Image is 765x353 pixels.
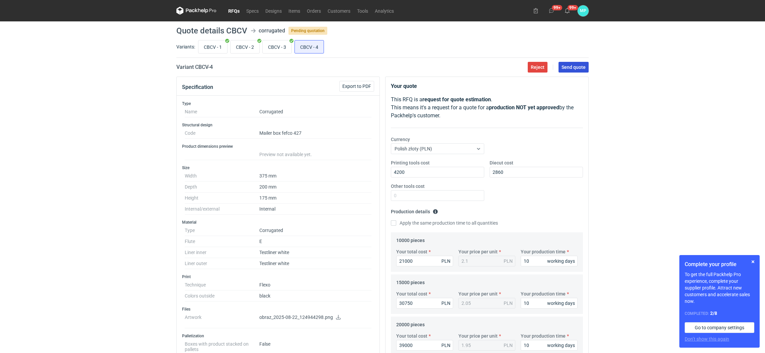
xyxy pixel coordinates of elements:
[391,167,484,178] input: 0
[422,96,491,103] strong: request for quote estimation
[182,333,374,339] h3: Palletization
[339,81,374,92] button: Export to PDF
[578,5,589,16] div: Martyna Paroń
[259,290,371,302] dd: black
[521,290,566,297] label: Your production time
[521,333,566,339] label: Your production time
[441,258,450,264] div: PLN
[182,165,374,170] h3: Size
[185,290,259,302] dt: Colors outside
[391,83,417,89] strong: Your quote
[547,258,575,264] div: working days
[182,79,213,95] button: Specification
[391,190,484,201] input: 0
[259,315,371,321] p: obraz_2025-08-22_124944298.png
[396,277,425,285] legend: 15000 pieces
[324,7,354,15] a: Customers
[185,170,259,182] dt: Width
[185,339,259,352] dt: Boxes with product stacked on pallets
[458,290,498,297] label: Your price per unit
[562,65,586,70] span: Send quote
[710,311,717,316] strong: 2 / 8
[185,247,259,258] dt: Liner inner
[391,136,410,143] label: Currency
[685,336,729,342] button: Don’t show this again
[185,128,259,139] dt: Code
[396,340,453,351] input: 0
[259,258,371,269] dd: Testliner white
[391,206,438,214] legend: Production details
[531,65,544,70] span: Reject
[185,225,259,236] dt: Type
[521,298,578,309] input: 0
[490,167,583,178] input: 0
[354,7,371,15] a: Tools
[259,247,371,258] dd: Testliner white
[396,256,453,266] input: 0
[391,159,430,166] label: Printing tools cost
[391,183,425,190] label: Other tools cost
[182,220,374,225] h3: Material
[225,7,243,15] a: RFQs
[528,62,547,73] button: Reject
[749,258,757,266] button: Skip for now
[262,40,292,53] label: CBCV - 3
[490,159,513,166] label: Diecut cost
[185,312,259,328] dt: Artwork
[371,7,397,15] a: Analytics
[396,333,427,339] label: Your total cost
[198,40,228,53] label: CBCV - 1
[185,236,259,247] dt: Flute
[176,43,195,50] label: Variants:
[559,62,589,73] button: Send quote
[259,182,371,193] dd: 200 mm
[259,279,371,290] dd: Flexo
[342,84,371,89] span: Export to PDF
[304,7,324,15] a: Orders
[521,248,566,255] label: Your production time
[259,27,285,35] div: corrugated
[578,5,589,16] button: MP
[547,300,575,307] div: working days
[182,307,374,312] h3: Files
[262,7,285,15] a: Designs
[396,290,427,297] label: Your total cost
[259,339,371,352] dd: False
[441,342,450,349] div: PLN
[458,333,498,339] label: Your price per unit
[259,106,371,117] dd: Corrugated
[521,340,578,351] input: 0
[243,7,262,15] a: Specs
[547,342,575,349] div: working days
[182,274,374,279] h3: Print
[396,319,425,327] legend: 20000 pieces
[521,256,578,266] input: 0
[182,122,374,128] h3: Structural design
[185,279,259,290] dt: Technique
[176,63,213,71] h2: Variant CBCV - 4
[259,193,371,204] dd: 175 mm
[504,258,513,264] div: PLN
[182,101,374,106] h3: Type
[259,236,371,247] dd: E
[396,298,453,309] input: 0
[685,310,754,317] div: Completed:
[259,128,371,139] dd: Mailer box fefco 427
[562,5,573,16] button: 99+
[504,300,513,307] div: PLN
[185,182,259,193] dt: Depth
[285,7,304,15] a: Items
[259,170,371,182] dd: 375 mm
[685,260,754,268] h1: Complete your profile
[396,248,427,255] label: Your total cost
[176,7,217,15] svg: Packhelp Pro
[176,27,247,35] h1: Quote details CBCV
[294,40,324,53] label: CBCV - 4
[185,193,259,204] dt: Height
[458,248,498,255] label: Your price per unit
[546,5,557,16] button: 99+
[288,27,327,35] span: Pending quotation
[391,220,498,226] label: Apply the same production time to all quantities
[185,258,259,269] dt: Liner outer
